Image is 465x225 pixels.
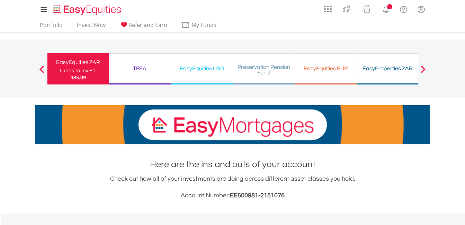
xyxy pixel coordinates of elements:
[37,21,65,32] a: Portfolio
[357,2,377,15] a: Vouchers
[320,2,336,13] a: AppsGrid
[128,21,167,29] span: Refer and Earn
[35,69,49,76] button: Previous
[181,20,227,29] span: My Funds
[60,67,97,74] div: Funds to invest:
[324,5,332,13] img: grid-menu-icon.svg
[35,105,430,144] img: EasyMortage Promotion Banner
[52,4,124,16] img: EasyEquities_Logo.png
[50,2,124,16] a: Home page
[361,64,414,73] div: EasyProperties ZAR
[237,64,290,75] div: Preservation Pension Fund
[395,2,412,16] a: FAQ's and Support
[175,64,229,73] div: EasyEquities USD
[35,191,430,200] h3: Account Number:
[35,158,430,171] h1: Here are the ins and outs of your account
[416,69,430,76] button: Next
[117,21,170,32] a: Refer and Earn
[70,74,86,81] span: R85.09
[230,192,285,199] span: EE600981-2151076
[299,64,352,73] div: EasyEquities EUR
[35,174,430,200] div: Check out how all of your investments are doing across different asset classes you hold.
[377,2,395,16] a: Notifications
[113,64,167,73] div: TFSA
[52,57,105,67] div: EasyEquities ZAR
[361,3,373,15] img: vouchers-v2.svg
[412,2,430,17] a: My Profile
[74,21,108,32] a: Invest Now
[341,3,352,15] img: thrive-v2.svg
